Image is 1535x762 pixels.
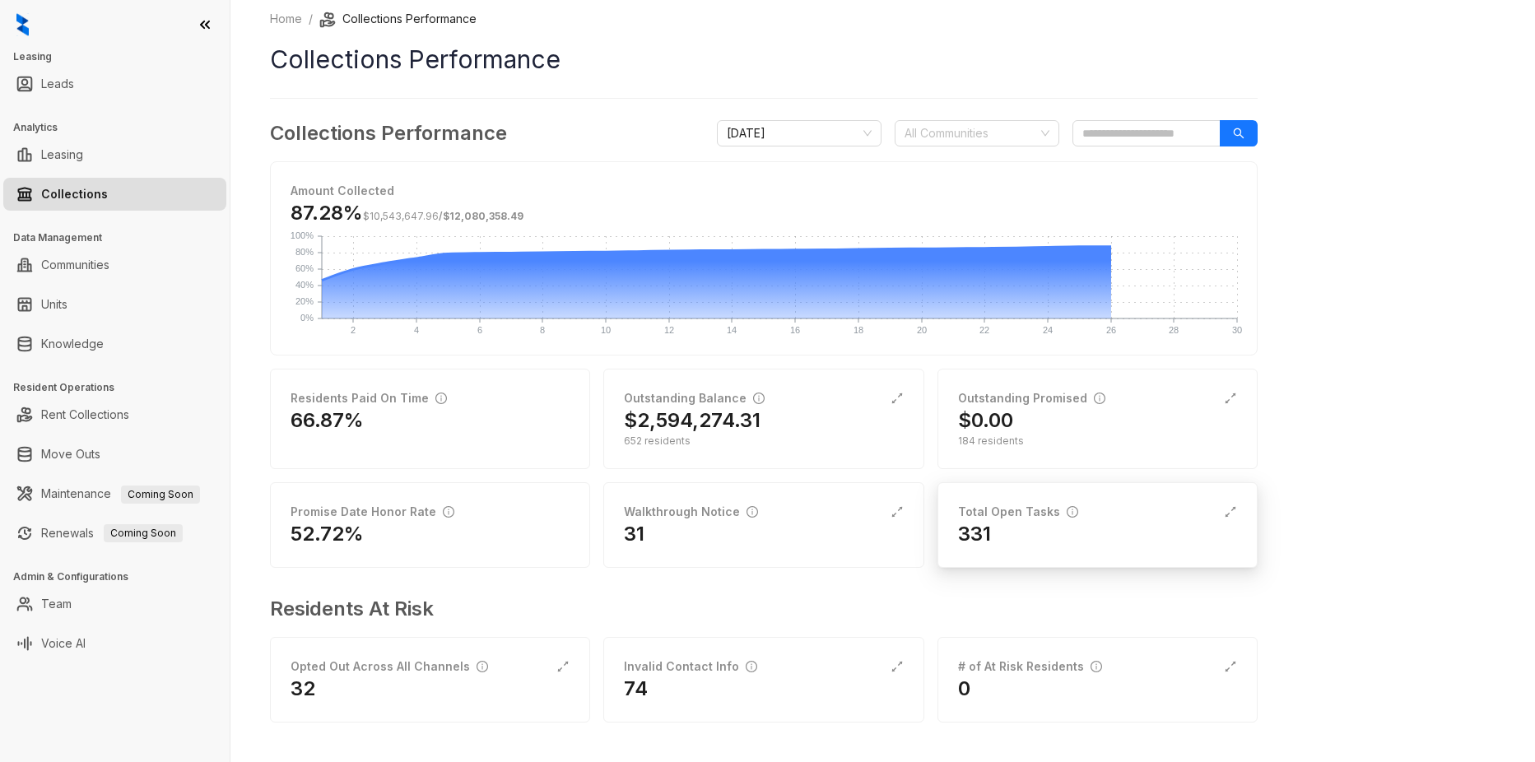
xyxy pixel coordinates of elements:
h2: 52.72% [291,521,364,547]
div: Walkthrough Notice [624,503,758,521]
span: info-circle [747,506,758,518]
text: 22 [979,325,989,335]
span: info-circle [1067,506,1078,518]
span: Coming Soon [104,524,183,542]
h3: Residents At Risk [270,594,1244,624]
h3: 87.28% [291,200,523,226]
text: 10 [601,325,611,335]
text: 18 [854,325,863,335]
text: 100% [291,230,314,240]
span: info-circle [477,661,488,672]
a: Team [41,588,72,620]
text: 28 [1169,325,1179,335]
li: Leads [3,67,226,100]
div: 184 residents [958,434,1237,448]
a: Communities [41,249,109,281]
span: $10,543,647.96 [363,210,439,222]
span: Coming Soon [121,486,200,504]
li: Collections [3,178,226,211]
span: expand-alt [891,660,904,673]
a: Leasing [41,138,83,171]
text: 6 [477,325,482,335]
li: Move Outs [3,438,226,471]
h2: 331 [958,521,991,547]
div: Total Open Tasks [958,503,1078,521]
text: 0% [300,313,314,323]
h2: 31 [624,521,644,547]
text: 16 [790,325,800,335]
span: info-circle [1094,393,1105,404]
span: expand-alt [891,505,904,518]
span: info-circle [435,393,447,404]
h3: Data Management [13,230,230,245]
text: 4 [414,325,419,335]
strong: Amount Collected [291,184,394,197]
li: Voice AI [3,627,226,660]
li: Maintenance [3,477,226,510]
li: Communities [3,249,226,281]
text: 12 [664,325,674,335]
span: expand-alt [1224,392,1237,405]
a: Leads [41,67,74,100]
span: info-circle [746,661,757,672]
span: / [363,210,523,222]
li: Team [3,588,226,620]
div: Invalid Contact Info [624,657,757,676]
li: / [309,10,313,28]
h2: 0 [958,676,970,702]
span: expand-alt [1224,660,1237,673]
h2: $0.00 [958,407,1013,434]
a: Home [267,10,305,28]
li: Knowledge [3,328,226,360]
h3: Collections Performance [270,118,507,148]
li: Units [3,288,226,321]
text: 20 [917,325,927,335]
li: Renewals [3,517,226,550]
h2: 74 [624,676,648,702]
span: info-circle [1091,661,1102,672]
div: Opted Out Across All Channels [291,657,488,676]
span: expand-alt [1224,505,1237,518]
text: 8 [540,325,545,335]
span: info-circle [753,393,765,404]
span: expand-alt [891,392,904,405]
li: Collections Performance [319,10,477,28]
div: Residents Paid On Time [291,389,447,407]
text: 40% [295,280,314,290]
a: Voice AI [41,627,86,660]
span: $12,080,358.49 [443,210,523,222]
a: Units [41,288,67,321]
div: Outstanding Balance [624,389,765,407]
h3: Admin & Configurations [13,569,230,584]
h3: Leasing [13,49,230,64]
span: expand-alt [556,660,570,673]
text: 26 [1106,325,1116,335]
div: Outstanding Promised [958,389,1105,407]
li: Rent Collections [3,398,226,431]
span: search [1233,128,1244,139]
h2: 32 [291,676,315,702]
h3: Analytics [13,120,230,135]
div: 652 residents [624,434,903,448]
span: info-circle [443,506,454,518]
h2: $2,594,274.31 [624,407,761,434]
a: RenewalsComing Soon [41,517,183,550]
text: 30 [1232,325,1242,335]
a: Move Outs [41,438,100,471]
text: 20% [295,296,314,306]
h2: 66.87% [291,407,364,434]
a: Collections [41,178,108,211]
text: 80% [295,247,314,257]
li: Leasing [3,138,226,171]
div: Promise Date Honor Rate [291,503,454,521]
span: September 2025 [727,121,872,146]
text: 60% [295,263,314,273]
a: Rent Collections [41,398,129,431]
img: logo [16,13,29,36]
h1: Collections Performance [270,41,1258,78]
div: # of At Risk Residents [958,657,1102,676]
text: 14 [727,325,737,335]
text: 2 [351,325,356,335]
a: Knowledge [41,328,104,360]
h3: Resident Operations [13,380,230,395]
